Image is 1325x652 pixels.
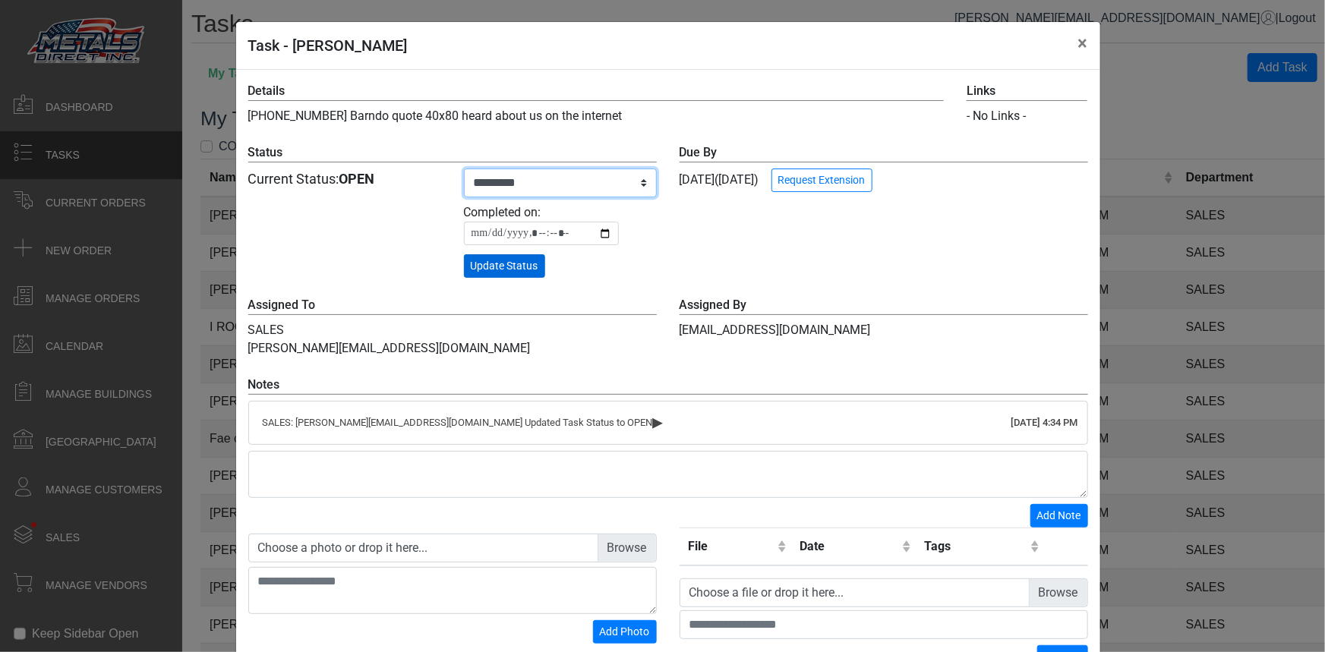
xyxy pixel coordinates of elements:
[668,296,1099,357] div: [EMAIL_ADDRESS][DOMAIN_NAME]
[1037,509,1081,521] span: Add Note
[653,417,664,427] span: ▸
[248,169,441,189] div: Current Status:
[263,415,1074,430] div: SALES: [PERSON_NAME][EMAIL_ADDRESS][DOMAIN_NAME] Updated Task Status to OPEN
[464,254,545,278] button: Update Status
[600,625,650,638] span: Add Photo
[593,620,657,644] button: Add Photo
[464,203,657,245] div: Completed on:
[800,537,898,556] div: Date
[248,296,657,315] label: Assigned To
[237,82,956,125] div: [PHONE_NUMBER] Barndo quote 40x80 heard about us on the internet
[339,171,375,187] strong: OPEN
[237,296,668,357] div: SALES [PERSON_NAME][EMAIL_ADDRESS][DOMAIN_NAME]
[771,169,872,192] button: Request Extension
[689,537,774,556] div: File
[680,143,1088,192] div: [DATE] ([DATE])
[1011,415,1078,430] div: [DATE] 4:34 PM
[471,260,538,272] span: Update Status
[680,296,1088,315] label: Assigned By
[1030,504,1088,528] button: Add Note
[924,537,1026,556] div: Tags
[680,143,1088,162] label: Due By
[248,82,945,101] label: Details
[1043,528,1087,565] th: Remove
[248,376,1088,395] label: Notes
[778,174,866,186] span: Request Extension
[248,34,408,57] h5: Task - [PERSON_NAME]
[967,82,1087,101] label: Links
[1066,22,1100,65] button: Close
[967,107,1087,125] div: - No Links -
[248,143,657,162] label: Status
